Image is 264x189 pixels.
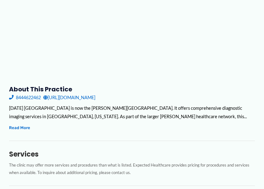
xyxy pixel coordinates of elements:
[9,161,255,177] p: The clinic may offer more services and procedures than what is listed. Expected Healthcare provid...
[9,150,255,159] h3: Services
[9,85,255,93] h3: About this practice
[9,93,41,102] a: 8444622462
[9,124,30,131] button: Read More
[43,93,95,102] a: [URL][DOMAIN_NAME]
[9,104,255,121] div: [DATE] [GEOGRAPHIC_DATA] is now the [PERSON_NAME][GEOGRAPHIC_DATA]. It offers comprehensive diagn...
